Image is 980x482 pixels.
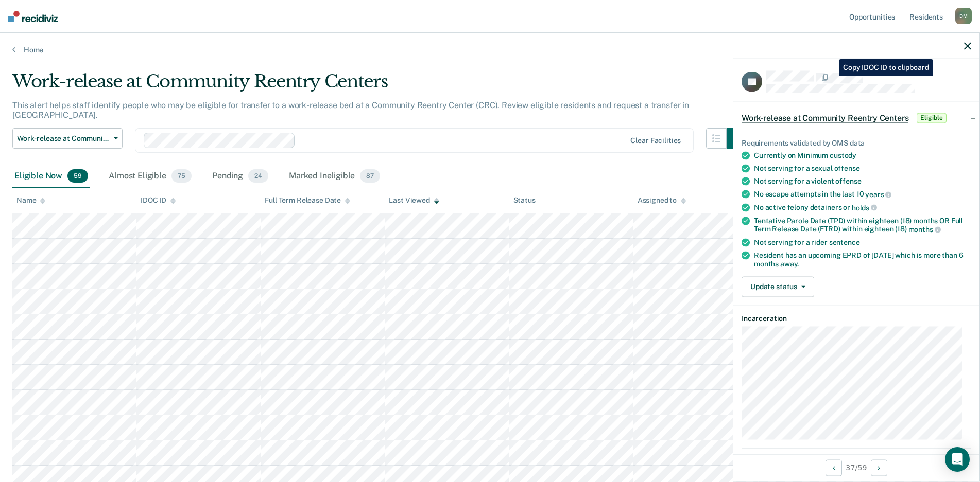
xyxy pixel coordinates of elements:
span: offense [834,164,860,172]
div: Not serving for a violent [754,177,971,186]
span: sentence [829,238,860,246]
div: Marked Ineligible [287,165,382,188]
button: Next Opportunity [871,459,887,476]
span: Work-release at Community Reentry Centers [17,134,110,143]
span: 59 [67,169,88,183]
div: Not serving for a rider [754,238,971,247]
span: offense [835,177,861,185]
span: Work-release at Community Reentry Centers [742,113,908,123]
div: Work-release at Community Reentry Centers [12,71,747,100]
span: away. [780,259,799,267]
div: Assigned to [638,196,686,205]
div: IDOC ID [141,196,176,205]
div: No active felony detainers or [754,203,971,212]
div: 37 / 59 [733,454,979,481]
span: 75 [171,169,192,183]
div: Eligible Now [12,165,90,188]
button: Update status [742,276,814,297]
button: Previous Opportunity [826,459,842,476]
span: holds [852,203,877,211]
div: Currently on Minimum [754,151,971,160]
div: D M [955,8,972,24]
div: Not serving for a sexual [754,164,971,173]
div: Last Viewed [389,196,439,205]
div: Resident has an upcoming EPRD of [DATE] which is more than 6 months [754,251,971,269]
p: This alert helps staff identify people who may be eligible for transfer to a work-release bed at ... [12,100,689,120]
span: 87 [360,169,380,183]
div: Status [513,196,536,205]
div: Pending [210,165,270,188]
div: Name [16,196,45,205]
div: Work-release at Community Reentry CentersEligible [733,101,979,134]
div: Almost Eligible [107,165,194,188]
div: No escape attempts in the last 10 [754,190,971,199]
div: Full Term Release Date [265,196,350,205]
img: Recidiviz [8,11,58,22]
span: years [865,190,891,199]
a: Home [12,45,968,55]
div: Open Intercom Messenger [945,447,970,472]
div: Requirements validated by OMS data [742,138,971,147]
div: Tentative Parole Date (TPD) within eighteen (18) months OR Full Term Release Date (FTRD) within e... [754,216,971,234]
span: custody [830,151,856,159]
div: Clear facilities [630,136,681,145]
span: months [908,225,941,234]
span: 24 [248,169,268,183]
dt: Incarceration [742,314,971,323]
span: Eligible [917,113,946,123]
